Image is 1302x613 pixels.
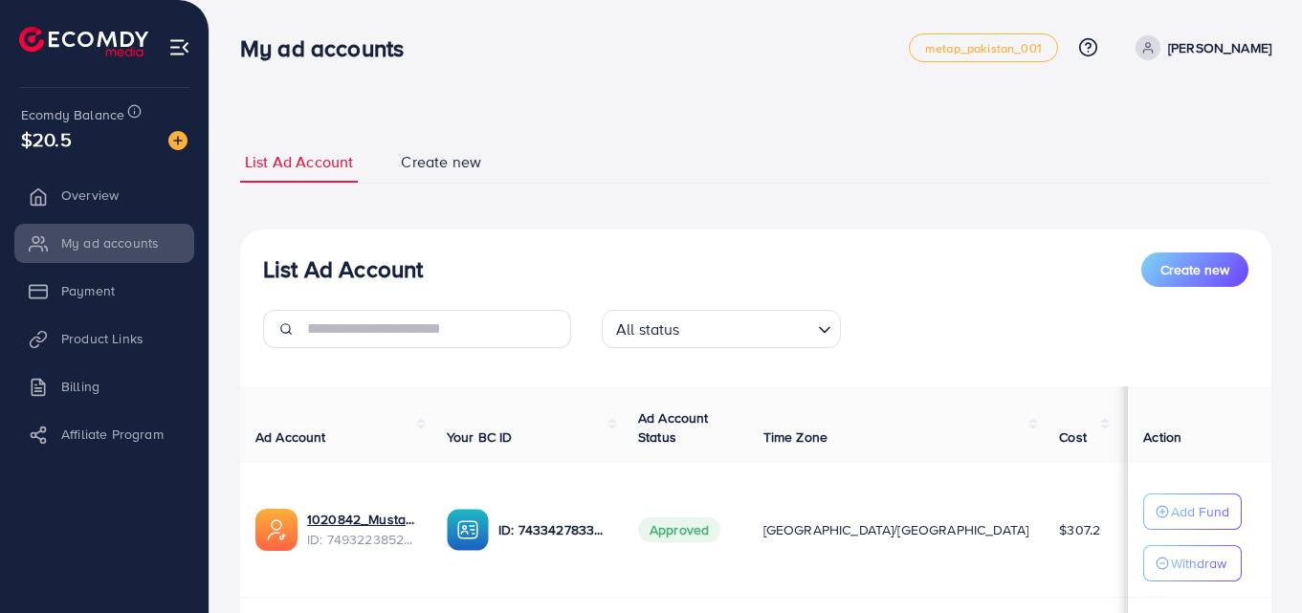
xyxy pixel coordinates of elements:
p: Withdraw [1171,552,1226,575]
span: [GEOGRAPHIC_DATA]/[GEOGRAPHIC_DATA] [763,520,1029,539]
span: All status [612,316,684,343]
span: Approved [638,517,720,542]
img: logo [19,27,148,56]
button: Create new [1141,252,1248,287]
h3: My ad accounts [240,34,419,62]
a: 1020842_Mustafai New1_1744652139809 [307,510,416,529]
img: ic-ads-acc.e4c84228.svg [255,509,298,551]
img: ic-ba-acc.ded83a64.svg [447,509,489,551]
span: ID: 7493223852907200513 [307,530,416,549]
span: Ecomdy Balance [21,105,124,124]
div: Search for option [602,310,841,348]
span: Ad Account [255,427,326,447]
span: Ad Account Status [638,408,709,447]
span: $307.2 [1059,520,1100,539]
div: <span class='underline'>1020842_Mustafai New1_1744652139809</span></br>7493223852907200513 [307,510,416,549]
span: List Ad Account [245,151,353,173]
span: Your BC ID [447,427,513,447]
span: Time Zone [763,427,828,447]
img: menu [168,36,190,58]
h3: List Ad Account [263,255,423,283]
span: Action [1143,427,1181,447]
span: Create new [1160,260,1229,279]
a: [PERSON_NAME] [1128,35,1271,60]
a: metap_pakistan_001 [909,33,1058,62]
p: Add Fund [1171,500,1229,523]
span: $20.5 [21,125,72,153]
input: Search for option [686,312,810,343]
span: Create new [401,151,481,173]
p: ID: 7433427833025871873 [498,518,607,541]
p: [PERSON_NAME] [1168,36,1271,59]
button: Add Fund [1143,493,1242,530]
img: image [168,131,188,150]
span: metap_pakistan_001 [925,42,1042,55]
span: Cost [1059,427,1087,447]
button: Withdraw [1143,545,1242,581]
